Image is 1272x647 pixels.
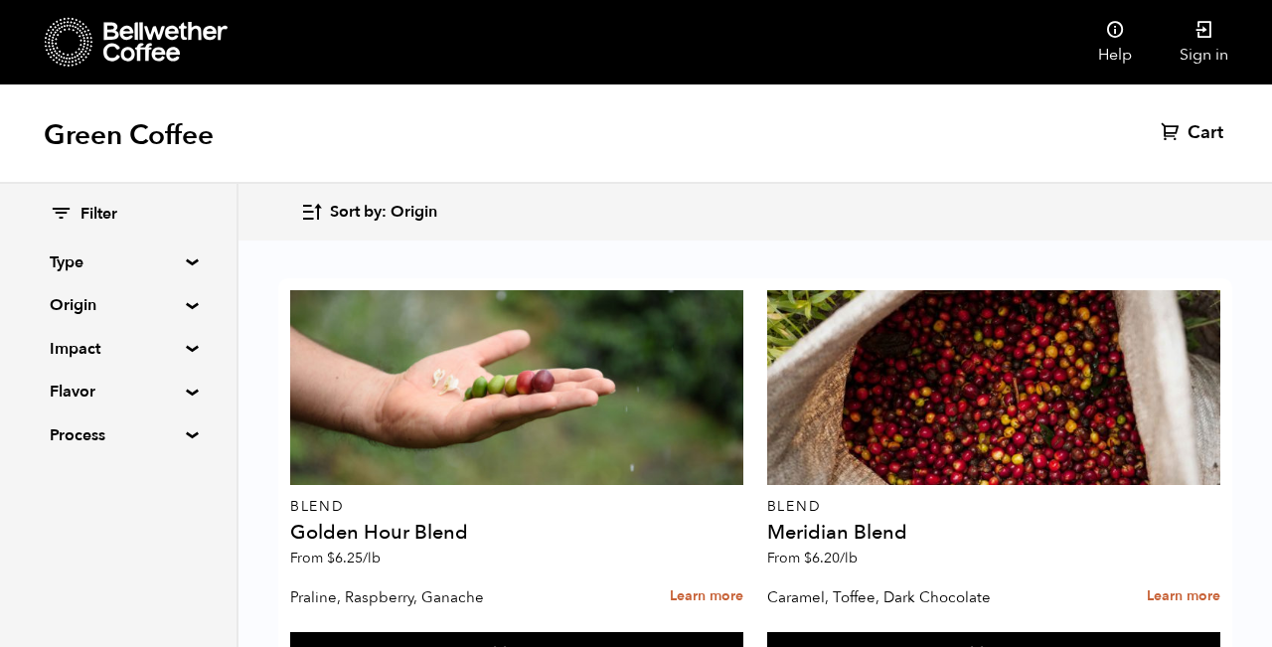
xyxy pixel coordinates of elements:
[804,549,812,567] span: $
[290,549,381,567] span: From
[80,204,117,226] span: Filter
[50,423,187,447] summary: Process
[290,582,598,612] p: Praline, Raspberry, Ganache
[330,202,437,224] span: Sort by: Origin
[767,549,858,567] span: From
[767,500,1220,514] p: Blend
[363,549,381,567] span: /lb
[50,293,187,317] summary: Origin
[804,549,858,567] bdi: 6.20
[50,250,187,274] summary: Type
[840,549,858,567] span: /lb
[44,117,214,153] h1: Green Coffee
[1188,121,1223,145] span: Cart
[767,582,1075,612] p: Caramel, Toffee, Dark Chocolate
[670,575,743,618] a: Learn more
[1161,121,1228,145] a: Cart
[300,189,437,236] button: Sort by: Origin
[327,549,335,567] span: $
[1147,575,1220,618] a: Learn more
[50,380,187,404] summary: Flavor
[290,500,743,514] p: Blend
[50,337,187,361] summary: Impact
[767,523,1220,543] h4: Meridian Blend
[290,523,743,543] h4: Golden Hour Blend
[327,549,381,567] bdi: 6.25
